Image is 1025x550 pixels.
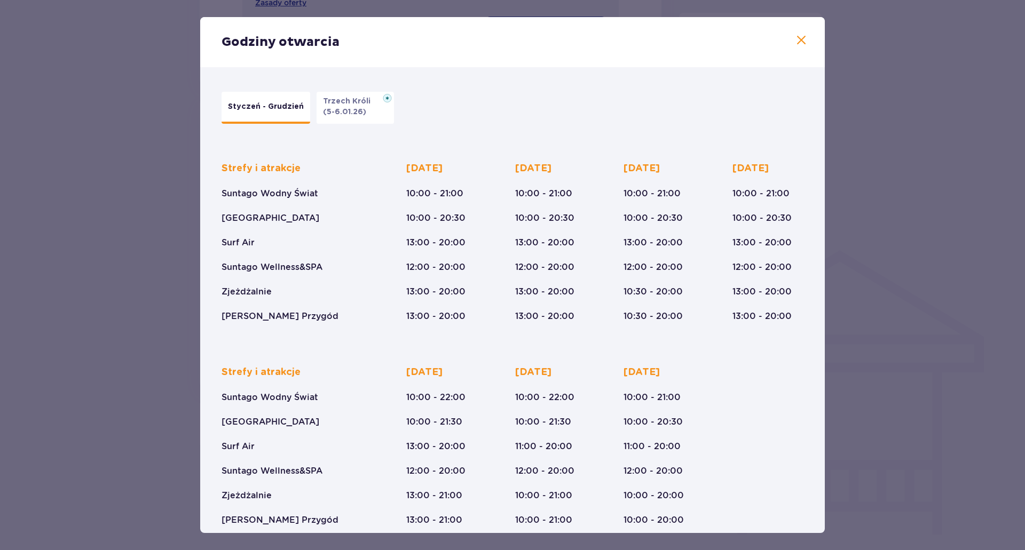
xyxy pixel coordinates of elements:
[732,162,769,175] p: [DATE]
[515,490,572,501] p: 10:00 - 21:00
[515,392,574,403] p: 10:00 - 22:00
[406,188,463,200] p: 10:00 - 21:00
[406,310,466,322] p: 13:00 - 20:00
[222,441,255,452] p: Surf Air
[732,261,792,273] p: 12:00 - 20:00
[222,237,255,249] p: Surf Air
[624,188,681,200] p: 10:00 - 21:00
[406,261,466,273] p: 12:00 - 20:00
[228,101,304,112] p: Styczeń - Grudzień
[222,162,301,175] p: Strefy i atrakcje
[624,261,683,273] p: 12:00 - 20:00
[515,212,574,224] p: 10:00 - 20:30
[624,286,683,298] p: 10:30 - 20:00
[406,237,466,249] p: 13:00 - 20:00
[624,465,683,477] p: 12:00 - 20:00
[222,465,322,477] p: Suntago Wellness&SPA
[222,392,318,403] p: Suntago Wodny Świat
[406,490,462,501] p: 13:00 - 21:00
[406,416,462,428] p: 10:00 - 21:30
[624,310,683,322] p: 10:30 - 20:00
[515,188,572,200] p: 10:00 - 21:00
[222,92,310,124] button: Styczeń - Grudzień
[222,366,301,379] p: Strefy i atrakcje
[732,237,792,249] p: 13:00 - 20:00
[624,237,683,249] p: 13:00 - 20:00
[515,310,574,322] p: 13:00 - 20:00
[732,286,792,298] p: 13:00 - 20:00
[732,310,792,322] p: 13:00 - 20:00
[222,514,338,526] p: [PERSON_NAME] Przygód
[515,237,574,249] p: 13:00 - 20:00
[515,286,574,298] p: 13:00 - 20:00
[732,188,790,200] p: 10:00 - 21:00
[624,514,684,526] p: 10:00 - 20:00
[222,188,318,200] p: Suntago Wodny Świat
[406,441,466,452] p: 13:00 - 20:00
[515,514,572,526] p: 10:00 - 21:00
[406,514,462,526] p: 13:00 - 21:00
[323,96,377,107] p: Trzech Króli
[406,366,443,379] p: [DATE]
[624,162,660,175] p: [DATE]
[624,490,684,501] p: 10:00 - 20:00
[222,490,272,501] p: Zjeżdżalnie
[515,465,574,477] p: 12:00 - 20:00
[406,465,466,477] p: 12:00 - 20:00
[406,286,466,298] p: 13:00 - 20:00
[624,392,681,403] p: 10:00 - 21:00
[222,212,319,224] p: [GEOGRAPHIC_DATA]
[406,162,443,175] p: [DATE]
[515,366,551,379] p: [DATE]
[222,286,272,298] p: Zjeżdżalnie
[515,441,572,452] p: 11:00 - 20:00
[515,261,574,273] p: 12:00 - 20:00
[406,392,466,403] p: 10:00 - 22:00
[222,34,340,50] p: Godziny otwarcia
[222,261,322,273] p: Suntago Wellness&SPA
[406,212,466,224] p: 10:00 - 20:30
[222,416,319,428] p: [GEOGRAPHIC_DATA]
[515,416,571,428] p: 10:00 - 21:30
[732,212,792,224] p: 10:00 - 20:30
[222,310,338,322] p: [PERSON_NAME] Przygód
[323,107,366,117] p: (5-6.01.26)
[624,416,683,428] p: 10:00 - 20:30
[515,162,551,175] p: [DATE]
[624,212,683,224] p: 10:00 - 20:30
[317,92,394,124] button: Trzech Króli(5-6.01.26)
[624,366,660,379] p: [DATE]
[624,441,681,452] p: 11:00 - 20:00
